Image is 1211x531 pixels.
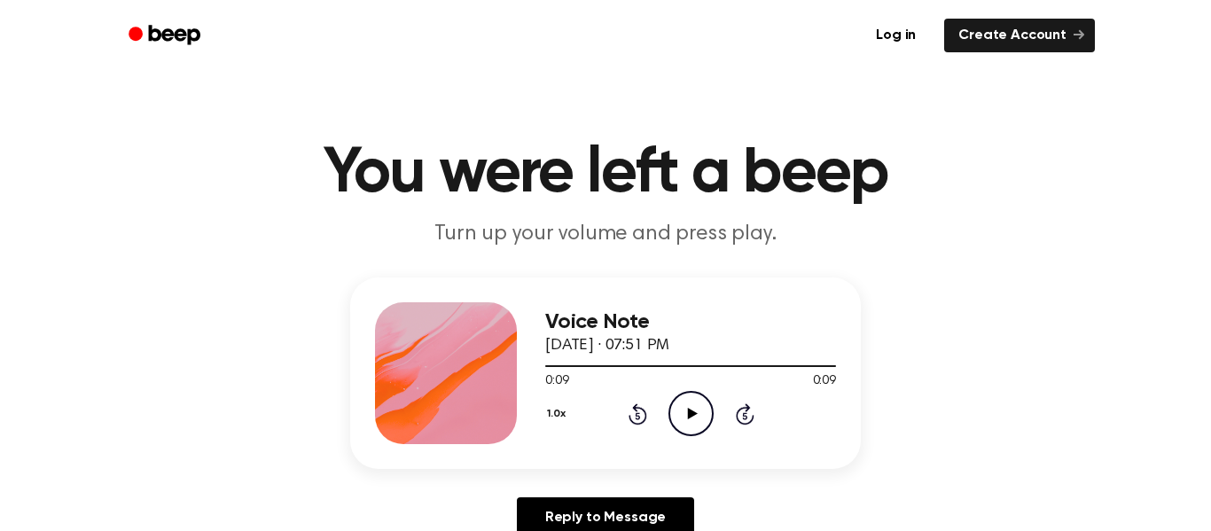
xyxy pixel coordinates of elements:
a: Create Account [944,19,1095,52]
h3: Voice Note [545,310,836,334]
h1: You were left a beep [152,142,1059,206]
a: Beep [116,19,216,53]
a: Log in [858,15,934,56]
span: 0:09 [545,372,568,391]
p: Turn up your volume and press play. [265,220,946,249]
span: [DATE] · 07:51 PM [545,338,669,354]
button: 1.0x [545,399,572,429]
span: 0:09 [813,372,836,391]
